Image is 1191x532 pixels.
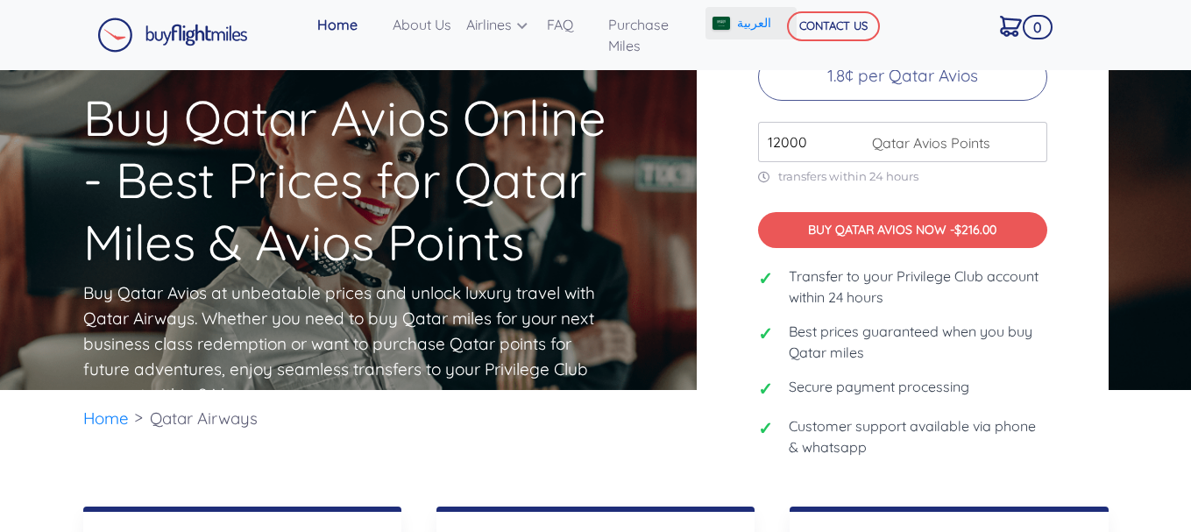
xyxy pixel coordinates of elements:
[459,7,540,42] a: Airlines
[1000,16,1022,37] img: Cart
[993,7,1046,44] a: 0
[758,53,1047,101] p: 1.8¢ per Qatar Avios
[386,7,459,42] a: About Us
[1023,15,1053,39] span: 0
[758,212,1047,248] button: BUY QATAR AVIOS NOW -$216.00
[789,321,1047,363] span: Best prices guaranteed when you buy Qatar miles
[83,408,129,429] a: Home
[758,169,1047,184] p: transfers within 24 hours
[97,18,248,53] img: Buy Flight Miles Logo
[863,132,990,153] span: Qatar Avios Points
[712,17,730,30] img: Arabic
[789,376,969,397] span: Secure payment processing
[758,266,776,292] span: ✓
[97,13,248,57] a: Buy Flight Miles Logo
[540,7,601,42] a: FAQ
[141,390,266,447] li: Qatar Airways
[758,415,776,442] span: ✓
[758,376,776,402] span: ✓
[83,280,600,408] p: Buy Qatar Avios at unbeatable prices and unlock luxury travel with Qatar Airways. Whether you nee...
[705,7,797,39] a: العربية
[787,11,880,41] button: CONTACT US
[789,415,1047,458] span: Customer support available via phone & whatsapp
[954,222,996,238] span: $216.00
[789,266,1047,308] span: Transfer to your Privilege Club account within 24 hours
[310,7,386,42] a: Home
[737,14,771,32] span: العربية
[601,7,697,63] a: Purchase Miles
[758,321,776,347] span: ✓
